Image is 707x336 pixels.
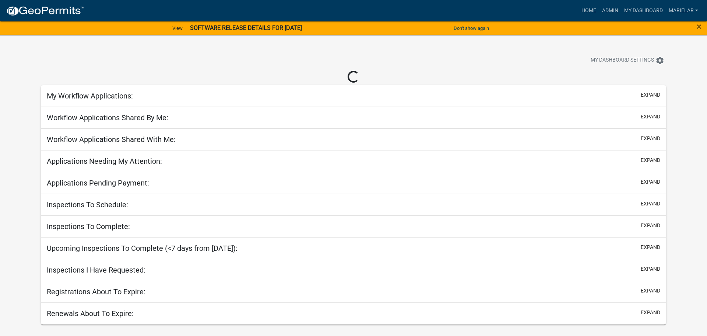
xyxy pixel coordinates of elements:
[47,200,128,209] h5: Inspections To Schedule:
[47,179,149,187] h5: Applications Pending Payment:
[190,24,302,31] strong: SOFTWARE RELEASE DETAILS FOR [DATE]
[47,309,134,318] h5: Renewals About To Expire:
[451,22,492,34] button: Don't show again
[641,243,660,251] button: expand
[641,156,660,164] button: expand
[47,113,168,122] h5: Workflow Applications Shared By Me:
[591,56,654,65] span: My Dashboard Settings
[641,265,660,273] button: expand
[585,53,670,67] button: My Dashboard Settingssettings
[641,135,660,142] button: expand
[47,244,238,253] h5: Upcoming Inspections To Complete (<7 days from [DATE]):
[697,22,701,31] button: Close
[621,4,666,18] a: My Dashboard
[641,200,660,208] button: expand
[641,287,660,295] button: expand
[47,222,130,231] h5: Inspections To Complete:
[47,91,133,100] h5: My Workflow Applications:
[578,4,599,18] a: Home
[641,222,660,229] button: expand
[47,266,145,274] h5: Inspections I Have Requested:
[655,56,664,65] i: settings
[697,21,701,32] span: ×
[641,178,660,186] button: expand
[47,135,176,144] h5: Workflow Applications Shared With Me:
[641,91,660,99] button: expand
[641,113,660,121] button: expand
[599,4,621,18] a: Admin
[169,22,186,34] a: View
[641,309,660,316] button: expand
[47,157,162,166] h5: Applications Needing My Attention:
[666,4,701,18] a: marielar
[47,287,145,296] h5: Registrations About To Expire:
